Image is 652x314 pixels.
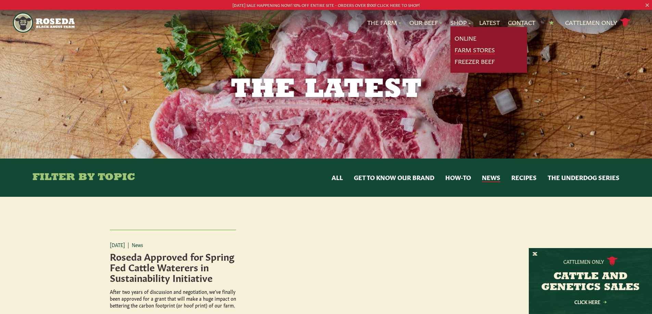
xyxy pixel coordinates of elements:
[560,300,621,304] a: Click Here
[482,173,500,182] button: News
[128,241,129,248] span: |
[537,271,643,293] h3: CATTLE AND GENETICS SALES
[508,18,535,27] a: Contact
[367,18,401,27] a: The Farm
[110,251,236,283] h4: Roseda Approved for Spring Fed Cattle Waterers in Sustainability Initiative
[33,172,135,183] h4: Filter By Topic
[13,13,74,33] img: https://roseda.com/wp-content/uploads/2021/05/roseda-25-header.png
[33,1,619,9] p: [DATE] SALE HAPPENING NOW! 10% OFF ENTIRE SITE - ORDERS OVER $100! CLICK HERE TO SHOP!
[110,241,236,248] p: [DATE] News
[332,173,343,182] button: All
[565,17,631,29] a: Cattlemen Only
[563,258,604,265] p: Cattlemen Only
[151,77,501,104] h1: The Latest
[354,173,434,182] button: Get to Know Our Brand
[455,45,495,54] a: Farm Stores
[445,173,471,182] button: How-to
[548,173,619,182] button: The UnderDog Series
[455,34,476,43] a: Online
[511,173,537,182] button: Recipes
[455,57,495,66] a: Freezer Beef
[13,10,639,36] nav: Main Navigation
[479,18,500,27] a: Latest
[450,18,471,27] a: Shop
[110,288,236,309] p: After two years of discussion and negotiation, we’ve finally been approved for a grant that will ...
[607,257,618,266] img: cattle-icon.svg
[533,251,537,258] button: X
[409,18,442,27] a: Our Beef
